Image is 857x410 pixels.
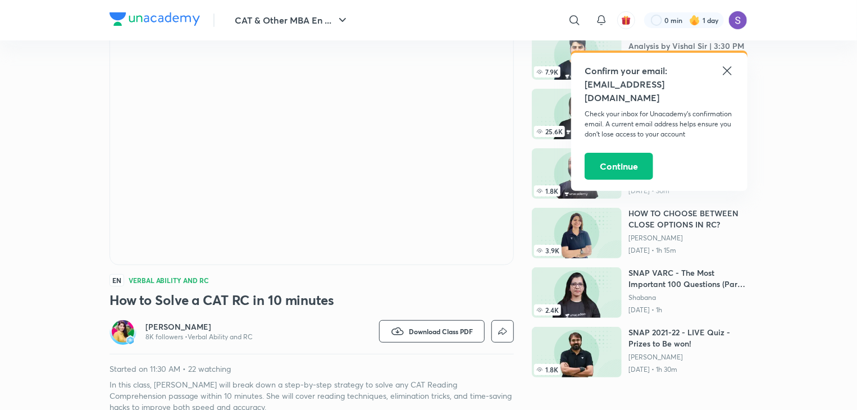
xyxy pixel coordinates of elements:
[112,320,134,343] img: Avatar
[585,64,734,78] h5: Confirm your email:
[628,246,747,255] p: [DATE] • 1h 15m
[628,267,747,290] h6: SNAP VARC - The Most Important 100 Questions (Part 4)
[534,185,560,197] span: 1.8K
[534,364,560,375] span: 1.8K
[110,274,124,286] span: EN
[628,186,747,195] p: [DATE] • 30m
[534,304,561,316] span: 2.4K
[379,320,485,343] button: Download Class PDF
[585,153,653,180] button: Continue
[628,365,747,374] p: [DATE] • 1h 30m
[110,318,136,345] a: Avatarbadge
[689,15,700,26] img: streak
[585,78,734,104] h5: [EMAIL_ADDRESS][DOMAIN_NAME]
[534,126,565,137] span: 25.6K
[628,29,747,52] h6: [DATE] | The Hindu Editorial Analysis by Vishal Sir | 3:30 PM
[110,12,200,26] img: Company Logo
[129,277,209,284] h4: Verbal Ability and RC
[409,327,473,336] span: Download Class PDF
[145,321,253,332] a: [PERSON_NAME]
[628,234,747,243] a: [PERSON_NAME]
[126,336,134,344] img: badge
[621,15,631,25] img: avatar
[628,327,747,349] h6: SNAP 2021-22 - LIVE Quiz - Prizes to Be won!
[728,11,747,30] img: Sapara Premji
[534,66,560,78] span: 7.9K
[628,208,747,230] h6: HOW TO CHOOSE BETWEEN CLOSE OPTIONS IN RC?
[110,12,200,29] a: Company Logo
[534,245,562,256] span: 3.9K
[110,363,514,375] p: Started on 11:30 AM • 22 watching
[628,306,747,315] p: [DATE] • 1h
[145,332,253,341] p: 8K followers • Verbal Ability and RC
[617,11,635,29] button: avatar
[628,293,747,302] a: Shabana
[228,9,356,31] button: CAT & Other MBA En ...
[585,109,734,139] p: Check your inbox for Unacademy’s confirmation email. A current email address helps ensure you don...
[110,1,513,265] iframe: Class
[110,291,514,309] h3: How to Solve a CAT RC in 10 minutes
[628,353,747,362] a: [PERSON_NAME]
